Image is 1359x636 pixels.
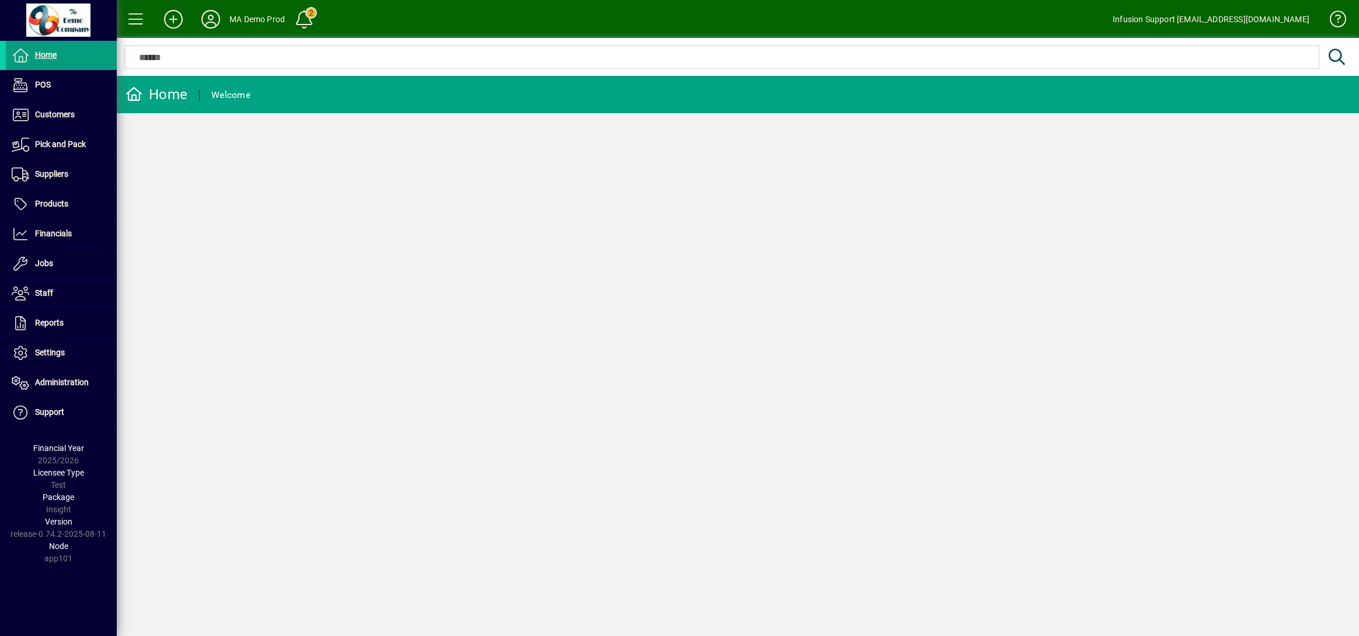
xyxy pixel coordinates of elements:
[35,229,72,238] span: Financials
[192,9,229,30] button: Profile
[35,378,89,387] span: Administration
[211,86,250,104] div: Welcome
[35,348,65,357] span: Settings
[1113,10,1309,29] div: Infusion Support [EMAIL_ADDRESS][DOMAIN_NAME]
[6,368,117,397] a: Administration
[35,407,64,417] span: Support
[6,309,117,338] a: Reports
[6,219,117,249] a: Financials
[45,517,72,526] span: Version
[35,50,57,60] span: Home
[6,190,117,219] a: Products
[6,398,117,427] a: Support
[229,10,285,29] div: MA Demo Prod
[6,338,117,368] a: Settings
[35,288,53,298] span: Staff
[1321,2,1344,40] a: Knowledge Base
[35,318,64,327] span: Reports
[6,100,117,130] a: Customers
[33,468,84,477] span: Licensee Type
[155,9,192,30] button: Add
[6,130,117,159] a: Pick and Pack
[35,80,51,89] span: POS
[35,199,68,208] span: Products
[43,492,74,502] span: Package
[49,541,68,551] span: Node
[35,258,53,268] span: Jobs
[35,169,68,179] span: Suppliers
[35,110,75,119] span: Customers
[35,139,86,149] span: Pick and Pack
[6,71,117,100] a: POS
[126,85,187,104] div: Home
[6,160,117,189] a: Suppliers
[33,443,84,453] span: Financial Year
[6,279,117,308] a: Staff
[6,249,117,278] a: Jobs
